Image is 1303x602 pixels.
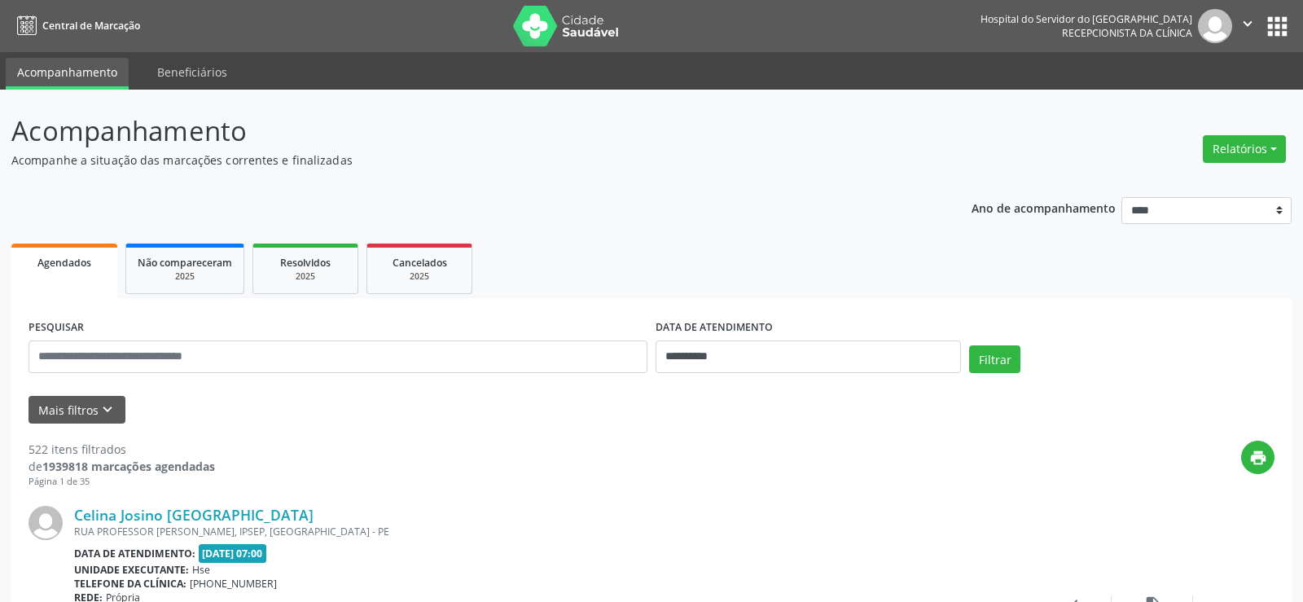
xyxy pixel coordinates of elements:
[29,315,84,341] label: PESQUISAR
[199,544,267,563] span: [DATE] 07:00
[11,111,907,152] p: Acompanhamento
[29,458,215,475] div: de
[1203,135,1286,163] button: Relatórios
[11,12,140,39] a: Central de Marcação
[29,475,215,489] div: Página 1 de 35
[393,256,447,270] span: Cancelados
[74,547,195,560] b: Data de atendimento:
[1232,9,1263,43] button: 
[972,197,1116,218] p: Ano de acompanhamento
[1198,9,1232,43] img: img
[74,525,1030,538] div: RUA PROFESSOR [PERSON_NAME], IPSEP, [GEOGRAPHIC_DATA] - PE
[74,563,189,577] b: Unidade executante:
[99,401,116,419] i: keyboard_arrow_down
[74,577,186,591] b: Telefone da clínica:
[190,577,277,591] span: [PHONE_NUMBER]
[969,345,1020,373] button: Filtrar
[138,270,232,283] div: 2025
[146,58,239,86] a: Beneficiários
[280,256,331,270] span: Resolvidos
[74,506,314,524] a: Celina Josino [GEOGRAPHIC_DATA]
[29,396,125,424] button: Mais filtroskeyboard_arrow_down
[192,563,210,577] span: Hse
[265,270,346,283] div: 2025
[1263,12,1292,41] button: apps
[379,270,460,283] div: 2025
[1249,449,1267,467] i: print
[6,58,129,90] a: Acompanhamento
[981,12,1192,26] div: Hospital do Servidor do [GEOGRAPHIC_DATA]
[29,506,63,540] img: img
[1239,15,1257,33] i: 
[1062,26,1192,40] span: Recepcionista da clínica
[11,152,907,169] p: Acompanhe a situação das marcações correntes e finalizadas
[42,459,215,474] strong: 1939818 marcações agendadas
[656,315,773,341] label: DATA DE ATENDIMENTO
[29,441,215,458] div: 522 itens filtrados
[1241,441,1274,474] button: print
[37,256,91,270] span: Agendados
[42,19,140,33] span: Central de Marcação
[138,256,232,270] span: Não compareceram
